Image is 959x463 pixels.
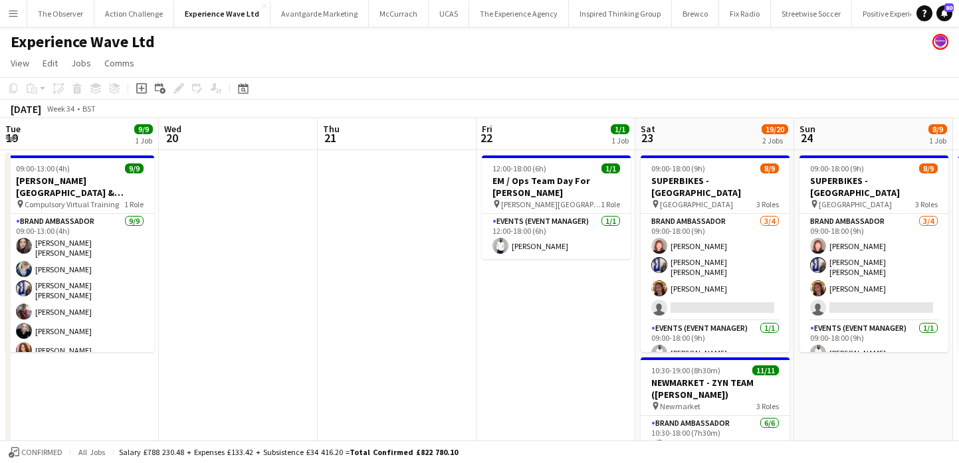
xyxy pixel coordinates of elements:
h1: Experience Wave Ltd [11,32,155,52]
button: Positive Experience [852,1,938,27]
span: Tue [5,123,21,135]
app-job-card: 09:00-18:00 (9h)8/9SUPERBIKES - [GEOGRAPHIC_DATA] [GEOGRAPHIC_DATA]3 RolesBrand Ambassador3/409:0... [641,155,790,352]
a: 80 [936,5,952,21]
span: 19/20 [762,124,788,134]
app-card-role: Events (Event Manager)1/109:00-18:00 (9h)[PERSON_NAME] [641,321,790,366]
h3: [PERSON_NAME][GEOGRAPHIC_DATA] & [GEOGRAPHIC_DATA] Virtual Training [5,175,154,199]
span: 9/9 [125,163,144,173]
span: 3 Roles [756,199,779,209]
a: View [5,54,35,72]
div: 1 Job [929,136,946,145]
span: 23 [639,130,655,145]
a: Edit [37,54,63,72]
button: McCurrach [369,1,429,27]
span: Compulsory Virtual Training [25,199,119,209]
span: 09:00-13:00 (4h) [16,163,70,173]
span: 09:00-18:00 (9h) [810,163,864,173]
span: 19 [3,130,21,145]
span: [GEOGRAPHIC_DATA] [660,199,733,209]
app-card-role: Brand Ambassador9/909:00-13:00 (4h)[PERSON_NAME] [PERSON_NAME][PERSON_NAME][PERSON_NAME] [PERSON_... [5,214,154,421]
span: Week 34 [44,104,77,114]
div: 1 Job [135,136,152,145]
span: All jobs [76,447,108,457]
span: 1 Role [124,199,144,209]
span: 09:00-18:00 (9h) [651,163,705,173]
app-card-role: Events (Event Manager)1/112:00-18:00 (6h)[PERSON_NAME] [482,214,631,259]
app-job-card: 12:00-18:00 (6h)1/1EM / Ops Team Day For [PERSON_NAME] [PERSON_NAME][GEOGRAPHIC_DATA]1 RoleEvents... [482,155,631,259]
span: 8/9 [760,163,779,173]
button: Confirmed [7,445,64,460]
button: Streetwise Soccer [771,1,852,27]
div: Salary £788 230.48 + Expenses £133.42 + Subsistence £34 416.20 = [119,447,458,457]
button: Action Challenge [94,1,174,27]
a: Comms [99,54,140,72]
app-job-card: 09:00-13:00 (4h)9/9[PERSON_NAME][GEOGRAPHIC_DATA] & [GEOGRAPHIC_DATA] Virtual Training Compulsory... [5,155,154,352]
span: 1 Role [601,199,620,209]
app-card-role: Brand Ambassador3/409:00-18:00 (9h)[PERSON_NAME][PERSON_NAME] [PERSON_NAME][PERSON_NAME] [799,214,948,321]
button: Avantgarde Marketing [270,1,369,27]
span: 11/11 [752,365,779,375]
button: Fix Radio [719,1,771,27]
span: Confirmed [21,448,62,457]
span: Fri [482,123,492,135]
app-job-card: 09:00-18:00 (9h)8/9SUPERBIKES - [GEOGRAPHIC_DATA] [GEOGRAPHIC_DATA]3 RolesBrand Ambassador3/409:0... [799,155,948,352]
button: Inspired Thinking Group [569,1,672,27]
span: View [11,57,29,69]
span: 1/1 [601,163,620,173]
div: [DATE] [11,102,41,116]
app-card-role: Brand Ambassador3/409:00-18:00 (9h)[PERSON_NAME][PERSON_NAME] [PERSON_NAME][PERSON_NAME] [641,214,790,321]
span: [GEOGRAPHIC_DATA] [819,199,892,209]
a: Jobs [66,54,96,72]
div: BST [82,104,96,114]
span: 22 [480,130,492,145]
span: Sun [799,123,815,135]
app-user-avatar: Florence Watkinson [932,34,948,50]
span: Comms [104,57,134,69]
span: Newmarket [660,401,700,411]
span: 3 Roles [915,199,938,209]
span: Total Confirmed £822 780.10 [350,447,458,457]
span: Edit [43,57,58,69]
span: 10:30-19:00 (8h30m) [651,365,720,375]
span: Thu [323,123,340,135]
span: Jobs [71,57,91,69]
div: 1 Job [611,136,629,145]
h3: SUPERBIKES - [GEOGRAPHIC_DATA] [641,175,790,199]
div: 2 Jobs [762,136,788,145]
span: [PERSON_NAME][GEOGRAPHIC_DATA] [501,199,601,209]
span: 24 [798,130,815,145]
span: 9/9 [134,124,153,134]
span: 20 [162,130,181,145]
span: 3 Roles [756,401,779,411]
span: Sat [641,123,655,135]
button: Brewco [672,1,719,27]
span: 8/9 [919,163,938,173]
app-card-role: Events (Event Manager)1/109:00-18:00 (9h)[PERSON_NAME] [799,321,948,366]
h3: EM / Ops Team Day For [PERSON_NAME] [482,175,631,199]
button: The Experience Agency [469,1,569,27]
span: 1/1 [611,124,629,134]
button: The Observer [27,1,94,27]
span: 12:00-18:00 (6h) [492,163,546,173]
span: 8/9 [928,124,947,134]
span: Wed [164,123,181,135]
h3: SUPERBIKES - [GEOGRAPHIC_DATA] [799,175,948,199]
button: Experience Wave Ltd [174,1,270,27]
button: UCAS [429,1,469,27]
span: 80 [944,3,954,12]
h3: NEWMARKET - ZYN TEAM ([PERSON_NAME]) [641,377,790,401]
span: 21 [321,130,340,145]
